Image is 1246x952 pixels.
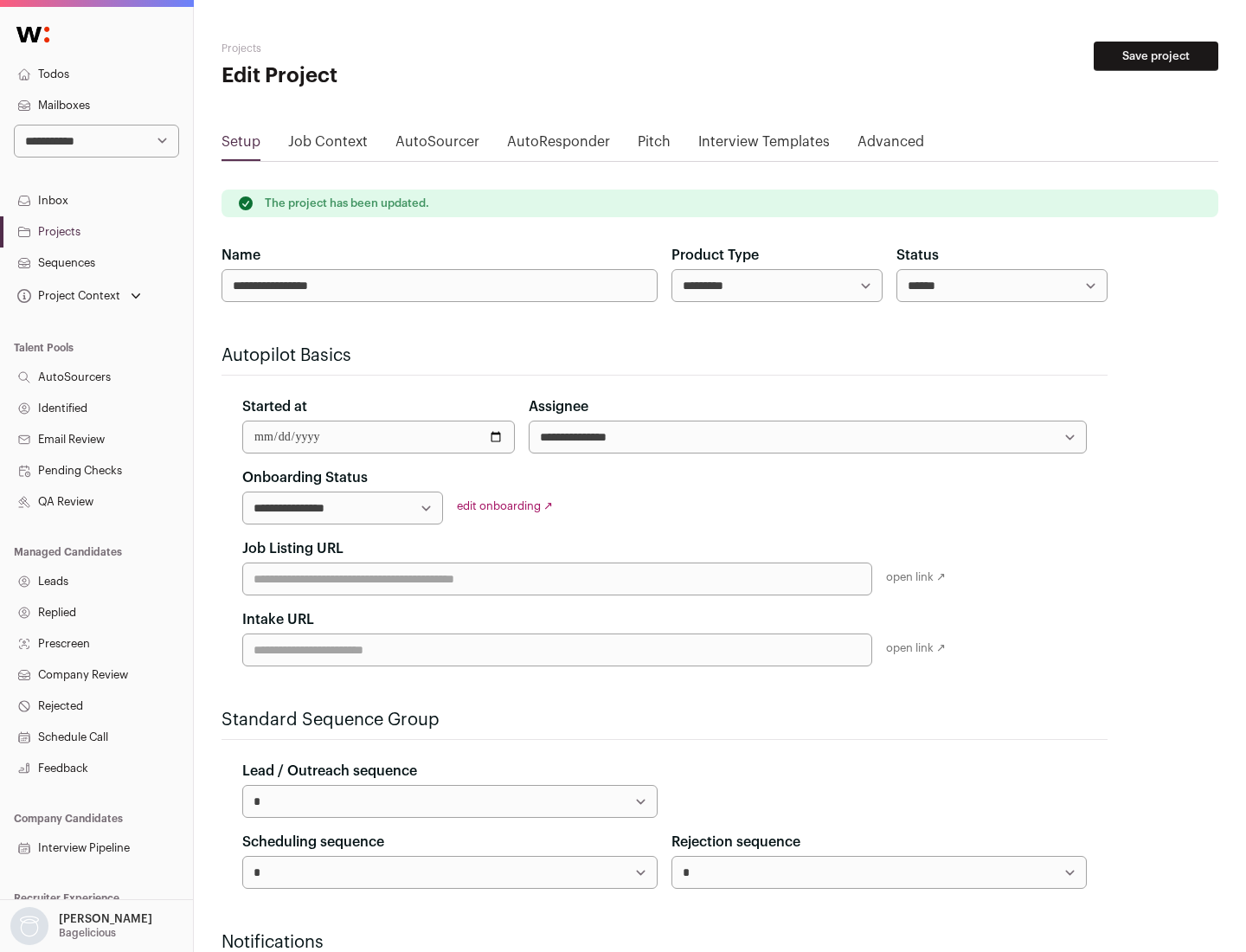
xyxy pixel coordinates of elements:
a: edit onboarding ↗ [457,500,553,511]
h2: Projects [222,42,554,55]
h2: Autopilot Basics [222,344,1108,368]
button: Open dropdown [7,907,156,945]
label: Name [222,245,260,266]
a: AutoSourcer [395,132,479,159]
a: AutoResponder [507,132,610,159]
p: Bagelicious [59,926,116,940]
button: Save project [1094,42,1218,71]
h2: Standard Sequence Group [222,708,1108,732]
img: nopic.png [10,907,48,945]
p: [PERSON_NAME] [59,912,152,926]
label: Onboarding Status [242,467,368,488]
label: Scheduling sequence [242,832,384,852]
label: Product Type [671,245,759,266]
label: Status [896,245,939,266]
a: Advanced [857,132,924,159]
button: Open dropdown [14,284,145,308]
label: Assignee [529,396,588,417]
label: Started at [242,396,307,417]
label: Job Listing URL [242,538,344,559]
a: Job Context [288,132,368,159]
h1: Edit Project [222,62,554,90]
a: Setup [222,132,260,159]
label: Rejection sequence [671,832,800,852]
a: Pitch [638,132,671,159]
label: Lead / Outreach sequence [242,761,417,782]
p: The project has been updated. [265,196,429,210]
a: Interview Templates [698,132,830,159]
img: Wellfound [7,17,59,52]
label: Intake URL [242,609,314,630]
div: Project Context [14,289,120,303]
